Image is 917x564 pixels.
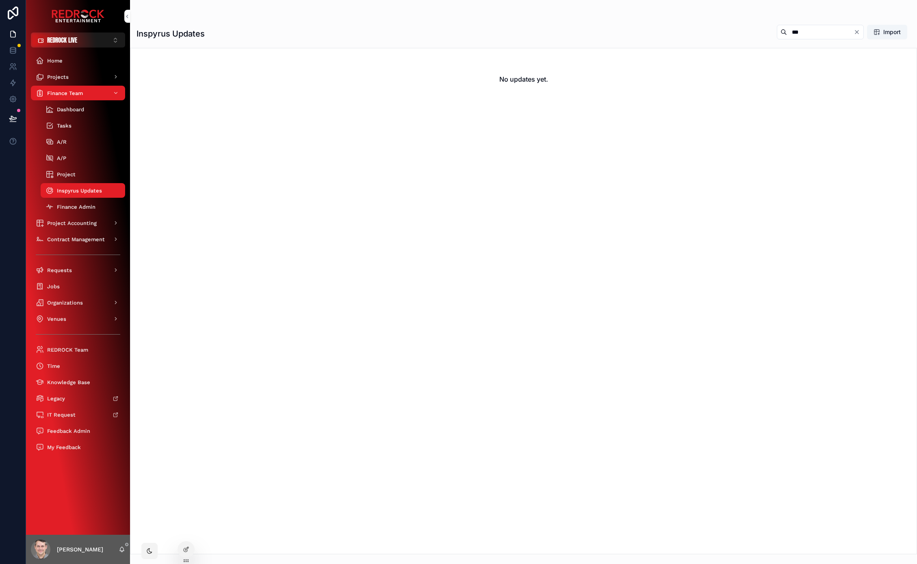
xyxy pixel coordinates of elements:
[47,363,60,370] span: Time
[57,171,76,178] span: Project
[41,199,125,214] a: Finance Admin
[47,57,63,64] span: Home
[31,279,125,294] a: Jobs
[47,73,69,80] span: Projects
[57,155,66,162] span: A/P
[31,342,125,357] a: REDROCK Team
[57,106,84,113] span: Dashboard
[31,311,125,326] a: Venues
[31,69,125,84] a: Projects
[47,90,83,97] span: Finance Team
[57,122,72,129] span: Tasks
[31,424,125,438] a: Feedback Admin
[41,134,125,149] a: A/R
[26,48,130,465] div: scrollable content
[47,236,105,243] span: Contract Management
[57,187,102,194] span: Inspyrus Updates
[41,151,125,165] a: A/P
[31,359,125,373] a: Time
[854,29,863,35] button: Clear
[31,295,125,310] a: Organizations
[31,53,125,68] a: Home
[499,74,548,84] h2: No updates yet.
[57,545,103,553] p: [PERSON_NAME]
[31,407,125,422] a: IT Request
[31,232,125,246] a: Contract Management
[47,411,76,418] span: IT Request
[47,267,72,274] span: Requests
[867,25,907,39] button: Import
[883,28,901,36] span: Import
[52,10,104,23] img: App logo
[31,216,125,230] a: Project Accounting
[47,395,65,402] span: Legacy
[41,102,125,117] a: Dashboard
[31,391,125,406] a: Legacy
[47,428,90,434] span: Feedback Admin
[31,440,125,454] a: My Feedback
[41,183,125,198] a: Inspyrus Updates
[31,32,125,48] button: Select Button
[47,36,77,44] span: REDROCK LIVE
[47,346,88,353] span: REDROCK Team
[47,444,81,451] span: My Feedback
[41,167,125,182] a: Project
[31,263,125,277] a: Requests
[47,283,60,290] span: Jobs
[47,220,97,227] span: Project Accounting
[57,138,67,145] span: A/R
[47,379,90,386] span: Knowledge Base
[137,28,205,39] h1: Inspyrus Updates
[41,118,125,133] a: Tasks
[47,299,83,306] span: Organizations
[31,375,125,389] a: Knowledge Base
[31,86,125,100] a: Finance Team
[57,203,95,210] span: Finance Admin
[47,315,66,322] span: Venues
